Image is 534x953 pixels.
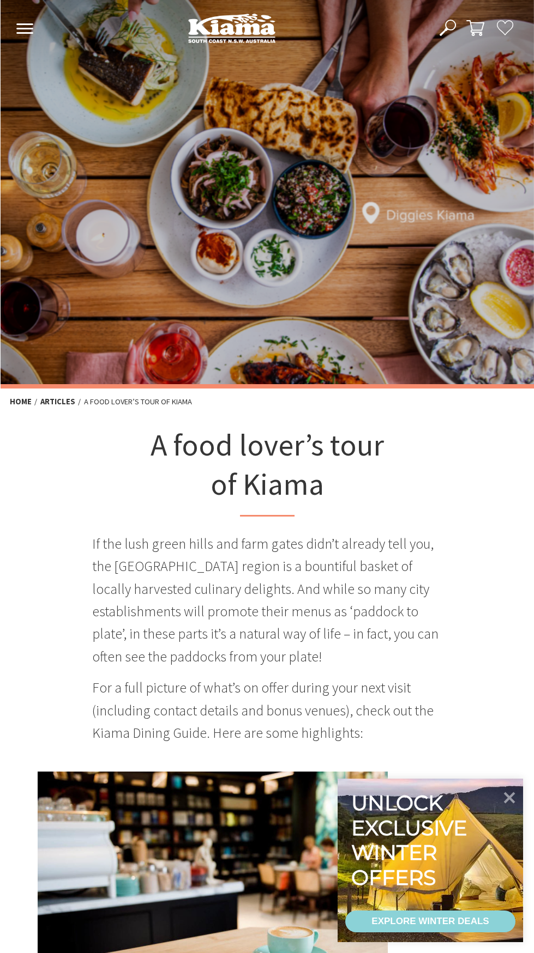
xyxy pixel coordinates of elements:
[345,910,515,932] a: EXPLORE WINTER DEALS
[92,533,442,668] p: If the lush green hills and farm gates didn’t already tell you, the [GEOGRAPHIC_DATA] region is a...
[40,396,75,407] a: Articles
[92,677,442,744] p: For a full picture of what’s on offer during your next visit (including contact details and bonus...
[351,791,472,890] div: Unlock exclusive winter offers
[84,396,192,408] li: A food lover’s tour of Kiama
[371,910,489,932] div: EXPLORE WINTER DEALS
[188,13,275,43] img: Kiama Logo
[10,396,32,407] a: Home
[136,425,399,517] h1: A food lover’s tour of Kiama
